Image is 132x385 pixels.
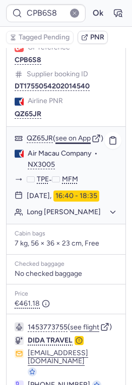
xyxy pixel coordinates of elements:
div: - [27,175,117,184]
button: QZ65JR [15,110,41,118]
span: MFM [62,175,78,184]
span: DIDA TRAVEL [28,336,73,345]
button: see on App [55,134,91,142]
p: 7 kg, 56 × 36 × 23 cm, Free [15,239,117,248]
button: Ok [90,5,106,21]
div: Price [15,291,117,298]
figure: NX airline logo [15,149,24,158]
div: No checked baggage [15,270,117,278]
span: PNR [90,33,104,41]
button: Long [PERSON_NAME] [27,208,117,217]
figure: NX airline logo [15,97,24,106]
button: NX3005 [28,160,55,169]
button: CPB6S8 [15,56,41,64]
span: Airline PNR [28,97,63,105]
button: DT1755054202014540 [15,82,90,90]
button: QZ65JR [27,134,53,143]
span: €461.18 [15,300,50,308]
div: • [28,149,117,169]
button: [EMAIL_ADDRESS][DOMAIN_NAME] [28,349,117,365]
span: TPE [37,175,49,184]
button: Tagged Pending [6,31,74,44]
button: PNR [78,31,108,44]
input: PNR Reference [6,4,86,22]
div: Checked baggage [15,261,117,268]
div: ( ) [28,322,117,331]
button: see flight [70,323,99,331]
div: ( ) [27,134,117,143]
span: Tagged Pending [19,33,70,41]
button: 1453773755 [28,323,68,332]
div: [DATE], [27,190,99,202]
time: 16:40 - 18:35 [53,190,99,202]
span: Supplier booking ID [27,70,88,78]
div: Cabin bags [15,230,117,237]
span: Air Macau Company [28,149,92,158]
